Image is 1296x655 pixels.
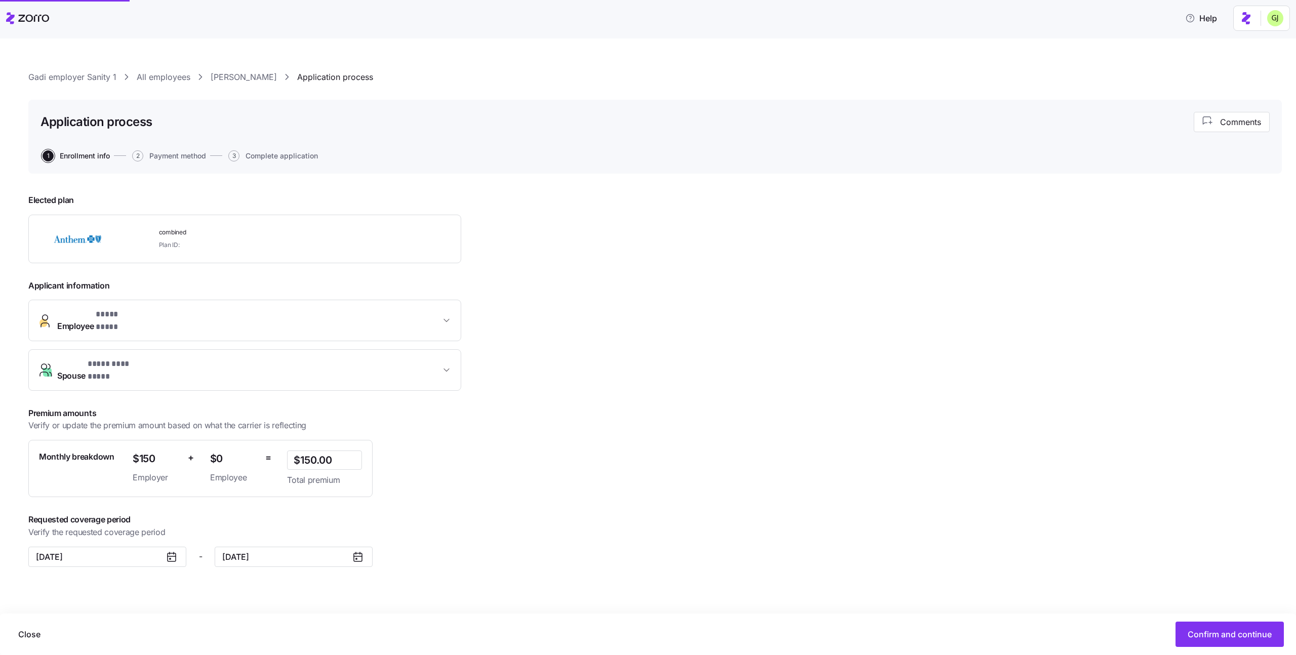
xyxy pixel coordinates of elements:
[210,471,257,484] span: Employee
[149,152,206,159] span: Payment method
[228,150,239,161] span: 3
[210,451,257,467] span: $0
[1267,10,1283,26] img: b91c5c9db8bb9f3387758c2d7cf845d3
[28,407,374,420] span: Premium amounts
[246,152,318,159] span: Complete application
[188,451,194,465] span: +
[132,150,143,161] span: 2
[28,526,165,539] span: Verify the requested coverage period
[1176,622,1284,647] button: Confirm and continue
[28,419,306,432] span: Verify or update the premium amount based on what the carrier is reflecting
[211,71,277,84] a: [PERSON_NAME]
[1185,12,1217,24] span: Help
[28,513,498,526] span: Requested coverage period
[133,471,180,484] span: Employer
[10,622,49,647] button: Close
[133,451,180,467] span: $150
[28,547,186,567] input: MM/DD/YYYY
[57,308,136,333] span: Employee
[43,150,110,161] button: 1Enrollment info
[132,150,206,161] button: 2Payment method
[1177,8,1225,28] button: Help
[57,358,150,382] span: Spouse
[43,150,54,161] span: 1
[39,451,114,463] span: Monthly breakdown
[18,628,40,640] span: Close
[40,150,110,161] a: 1Enrollment info
[265,451,271,465] span: =
[28,71,116,84] a: Gadi employer Sanity 1
[130,150,206,161] a: 2Payment method
[226,150,318,161] a: 3Complete application
[41,227,114,251] img: Anthem
[1194,112,1270,132] button: Comments
[199,550,202,563] span: -
[1188,628,1272,640] span: Confirm and continue
[60,152,110,159] span: Enrollment info
[159,228,345,237] span: combined
[287,474,362,486] span: Total premium
[28,279,461,292] span: Applicant information
[137,71,190,84] a: All employees
[159,240,180,249] span: Plan ID:
[1220,116,1261,128] span: Comments
[40,114,152,130] h1: Application process
[215,547,373,567] input: MM/DD/YYYY
[297,71,373,84] a: Application process
[28,194,461,207] span: Elected plan
[228,150,318,161] button: 3Complete application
